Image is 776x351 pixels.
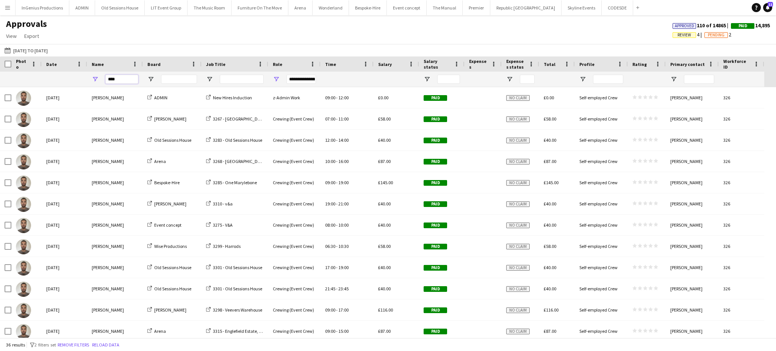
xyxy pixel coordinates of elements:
button: Event concept [387,0,427,15]
span: 11:00 [338,116,349,122]
span: Self-employed Crew [579,265,618,270]
span: £40.00 [544,201,556,207]
span: Paid [424,265,447,271]
button: Furniture On The Move [232,0,288,15]
span: £87.00 [378,158,391,164]
div: [PERSON_NAME] [87,108,143,129]
span: £40.00 [378,137,391,143]
button: Old Sessions House [95,0,145,15]
div: [DATE] [42,172,87,193]
span: 12:00 [325,137,335,143]
a: View [3,31,20,41]
span: 19:00 [338,265,349,270]
span: 14:00 [338,137,349,143]
button: Arena [288,0,313,15]
span: - [336,243,338,249]
div: [PERSON_NAME] [666,87,719,108]
span: Old Sessions House [154,265,191,270]
a: Export [21,31,42,41]
span: ADMIN [154,95,167,100]
div: [DATE] [42,257,87,278]
div: Crewing (Event Crew) [268,236,321,257]
div: Crewing (Event Crew) [268,278,321,299]
img: Jordan Dunkley [16,260,31,276]
span: 2 filters set [34,342,56,348]
div: Crewing (Event Crew) [268,172,321,193]
span: £145.00 [544,180,559,185]
div: Crewing (Event Crew) [268,299,321,320]
span: Paid [424,244,447,249]
span: Board [147,61,161,67]
img: Jordan Dunkley [16,197,31,212]
button: [DATE] to [DATE] [3,46,49,55]
span: - [336,95,338,100]
span: Total [544,61,555,67]
input: Job Title Filter Input [220,75,264,84]
span: 3285 - One Marylebone [213,180,257,185]
div: [PERSON_NAME] [87,299,143,320]
span: 3268 - [GEOGRAPHIC_DATA] [213,158,267,164]
button: Republic [GEOGRAPHIC_DATA] [490,0,562,15]
span: 3301 - Old Sessions House [213,286,262,291]
span: £40.00 [544,137,556,143]
button: Open Filter Menu [670,76,677,83]
span: 23:45 [338,286,349,291]
span: Date [46,61,57,67]
div: [PERSON_NAME] [666,172,719,193]
span: Salary [378,61,392,67]
span: - [336,201,338,207]
button: Premier [463,0,490,15]
span: [PERSON_NAME] [154,307,186,313]
button: Skyline Events [562,0,602,15]
span: Paid [424,201,447,207]
div: [DATE] [42,130,87,150]
span: No claim [506,223,530,228]
span: Bespoke-Hire [154,180,180,185]
input: Profile Filter Input [593,75,623,84]
a: 3299 - Harrods [206,243,241,249]
span: Paid [424,329,447,334]
span: Self-employed Crew [579,95,618,100]
button: InGenius Productions [16,0,69,15]
span: Self-employed Crew [579,243,618,249]
span: 3301 - Old Sessions House [213,265,262,270]
span: Self-employed Crew [579,328,618,334]
span: - [336,286,338,291]
a: 3301 - Old Sessions House [206,265,262,270]
span: Paid [738,24,747,28]
span: 3299 - Harrods [213,243,241,249]
span: 10:00 [338,222,349,228]
img: Jordan Dunkley [16,154,31,169]
span: Self-employed Crew [579,307,618,313]
span: Time [325,61,336,67]
div: [PERSON_NAME] [666,299,719,320]
span: Arena [154,328,166,334]
a: Bespoke-Hire [147,180,180,185]
div: [PERSON_NAME] [87,130,143,150]
button: The Music Room [188,0,232,15]
span: 3315 - Englefield Estate, [GEOGRAPHIC_DATA] (Breezy Car) [213,328,325,334]
div: z-Admin Work [268,87,321,108]
span: £87.00 [378,328,391,334]
span: 19:00 [325,201,335,207]
span: £58.00 [378,116,391,122]
span: Expenses status [506,58,526,70]
div: [DATE] [42,87,87,108]
span: £87.00 [544,158,556,164]
span: 15:00 [338,328,349,334]
span: No claim [506,95,530,101]
img: Jordan Dunkley [16,133,31,148]
span: Role [273,61,282,67]
span: 21:00 [338,201,349,207]
span: Job Title [206,61,225,67]
span: 21:45 [325,286,335,291]
button: Open Filter Menu [579,76,586,83]
img: Jordan Dunkley [16,175,31,191]
span: 2 [704,31,731,38]
span: Paid [424,223,447,228]
span: 12:00 [338,95,349,100]
span: £116.00 [544,307,559,313]
div: [PERSON_NAME] [666,151,719,172]
span: - [336,265,338,270]
a: 3301 - Old Sessions House [206,286,262,291]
